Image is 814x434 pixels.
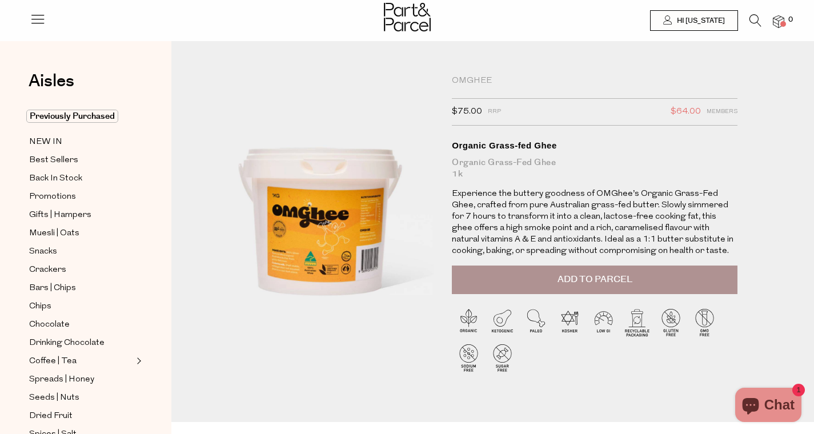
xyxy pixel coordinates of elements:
[688,306,721,339] img: P_P-ICONS-Live_Bec_V11_GMO_Free.svg
[29,391,133,405] a: Seeds | Nuts
[29,135,62,149] span: NEW IN
[732,388,805,425] inbox-online-store-chat: Shopify online store chat
[29,190,76,204] span: Promotions
[674,16,725,26] span: Hi [US_STATE]
[707,105,737,119] span: Members
[29,282,76,295] span: Bars | Chips
[452,266,737,294] button: Add to Parcel
[650,10,738,31] a: Hi [US_STATE]
[29,373,94,387] span: Spreads | Honey
[29,208,133,222] a: Gifts | Hampers
[29,135,133,149] a: NEW IN
[29,69,74,94] span: Aisles
[29,245,57,259] span: Snacks
[488,105,501,119] span: RRP
[29,336,133,350] a: Drinking Chocolate
[452,188,737,257] p: Experience the buttery goodness of OMGhee’s Organic Grass-Fed Ghee, crafted from pure Australian ...
[29,318,70,332] span: Chocolate
[29,208,91,222] span: Gifts | Hampers
[29,409,73,423] span: Dried Fruit
[29,154,78,167] span: Best Sellers
[654,306,688,339] img: P_P-ICONS-Live_Bec_V11_Gluten_Free.svg
[452,140,737,151] div: Organic Grass-fed Ghee
[620,306,654,339] img: P_P-ICONS-Live_Bec_V11_Recyclable_Packaging.svg
[206,75,435,345] img: Organic Grass-fed Ghee
[452,306,486,339] img: P_P-ICONS-Live_Bec_V11_Organic.svg
[773,15,784,27] a: 0
[553,306,587,339] img: P_P-ICONS-Live_Bec_V11_Kosher.svg
[452,105,482,119] span: $75.00
[29,190,133,204] a: Promotions
[29,355,77,368] span: Coffee | Tea
[29,73,74,101] a: Aisles
[29,263,133,277] a: Crackers
[671,105,701,119] span: $64.00
[486,341,519,375] img: P_P-ICONS-Live_Bec_V11_Sugar_Free.svg
[587,306,620,339] img: P_P-ICONS-Live_Bec_V11_Low_Gi.svg
[452,75,737,87] div: OMGhee
[519,306,553,339] img: P_P-ICONS-Live_Bec_V11_Paleo.svg
[29,300,51,314] span: Chips
[29,110,133,123] a: Previously Purchased
[29,226,133,240] a: Muesli | Oats
[29,409,133,423] a: Dried Fruit
[26,110,118,123] span: Previously Purchased
[29,391,79,405] span: Seeds | Nuts
[384,3,431,31] img: Part&Parcel
[558,273,632,286] span: Add to Parcel
[29,171,133,186] a: Back In Stock
[29,244,133,259] a: Snacks
[29,318,133,332] a: Chocolate
[452,157,737,180] div: Organic Grass-fed Ghee 1k
[29,263,66,277] span: Crackers
[134,354,142,368] button: Expand/Collapse Coffee | Tea
[29,336,105,350] span: Drinking Chocolate
[29,227,79,240] span: Muesli | Oats
[29,281,133,295] a: Bars | Chips
[29,372,133,387] a: Spreads | Honey
[29,299,133,314] a: Chips
[785,15,796,25] span: 0
[486,306,519,339] img: P_P-ICONS-Live_Bec_V11_Ketogenic.svg
[29,172,82,186] span: Back In Stock
[29,153,133,167] a: Best Sellers
[29,354,133,368] a: Coffee | Tea
[452,341,486,375] img: P_P-ICONS-Live_Bec_V11_Sodium_Free.svg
